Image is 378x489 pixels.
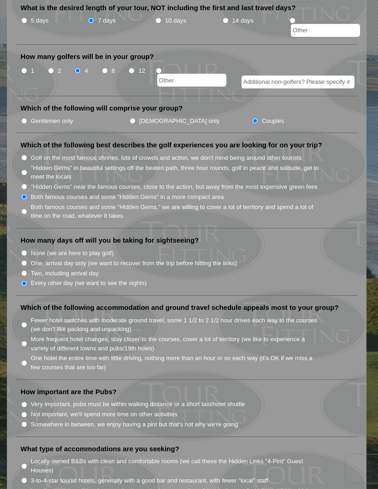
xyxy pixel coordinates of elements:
label: Two, including arrival day [31,269,99,278]
label: One, arrival day only (we want to recover from the trip before hitting the links) [31,259,237,268]
label: Which of the following accommodation and ground travel schedule appeals most to your group? [21,303,339,312]
label: Somewhere in between, we enjoy having a pint but that's not why we're going [31,420,238,429]
label: Very important, pubs must be within walking distance or a short taxi/hotel shuttle [31,400,245,409]
label: 1 [31,66,34,76]
label: How many golfers will be in your group? [21,52,154,61]
label: One hotel the entire time with little driving, nothing more than an hour or so each way (it’s OK ... [31,354,319,372]
label: Every other day (we want to see the sights) [31,279,147,288]
label: Golf on the most famous shrines, lots of crowds and action, we don't mind being around other tour... [31,153,302,163]
label: Couples [262,116,284,126]
label: 12 [139,66,146,76]
label: "Hidden Gems" in beautiful settings off the beaten path, three hour rounds, golf in peace and sol... [31,163,319,181]
label: 4 [85,66,88,76]
label: What type of accommodations are you seeking? [21,444,179,454]
label: 14 days [232,16,254,25]
input: Additional non-golfers? Please specify # [242,76,354,88]
label: "Hidden Gems" near the famous courses, close to the action, but away from the most expensive gree... [31,182,318,192]
label: 8 [112,66,115,76]
label: 7 days [98,16,116,25]
label: How many days off will you be taking for sightseeing? [21,236,199,245]
label: Both famous courses and some "Hidden Gems" in a more compact area [31,192,224,202]
label: What is the desired length of your tour, NOT including the first and last travel days? [21,3,296,12]
label: 3-to-4-star tourist hotels, generally with a good bar and restaurant, with fewer "local" staff [31,476,268,485]
input: Other [291,24,360,37]
label: 10 days [165,16,186,25]
label: Which of the following best describes the golf experiences you are looking for on your trip? [21,140,322,150]
label: Both famous courses and some "Hidden Gems," we are willing to cover a lot of territory and spend ... [31,203,319,221]
label: 2 [58,66,61,76]
label: Locally-owned B&Bs with clean and comfortable rooms (we call these the Hidden Links "4-Pint" Gues... [31,457,319,475]
label: Not important, we'll spend more time on other activities [31,410,177,419]
label: 5 days [31,16,49,25]
label: Fewer hotel switches with moderate ground travel, some 1 1/2 to 2 1/2 hour drives each way to the... [31,316,319,334]
label: Which of the following will comprise your group? [21,104,183,113]
input: Other [157,74,226,87]
label: None (we are here to play golf) [31,249,114,258]
label: How important are the Pubs? [21,387,117,396]
label: More frequent hotel changes, stay closer to the courses, cover a lot of territory (we like to exp... [31,335,319,353]
label: Gentlemen only [31,116,73,126]
label: [DEMOGRAPHIC_DATA] only [139,116,219,126]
